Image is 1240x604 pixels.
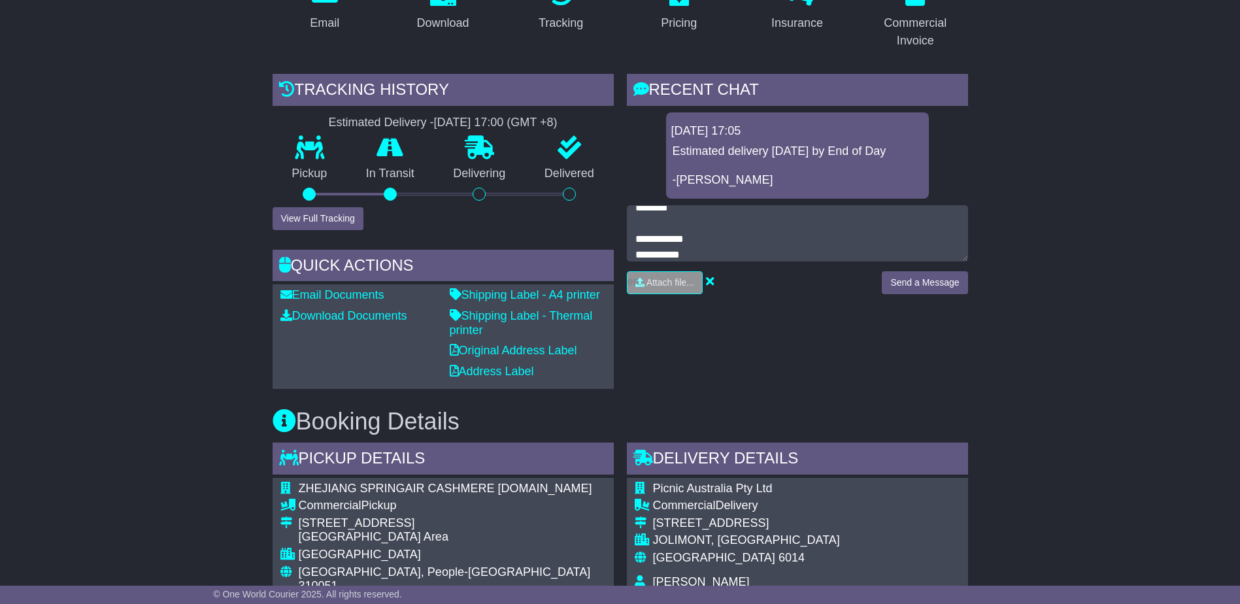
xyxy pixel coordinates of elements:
[299,579,338,592] span: 310051
[299,516,606,531] div: [STREET_ADDRESS]
[653,499,716,512] span: Commercial
[450,288,600,301] a: Shipping Label - A4 printer
[779,551,805,564] span: 6014
[299,482,592,495] span: ZHEJIANG SPRINGAIR CASHMERE [DOMAIN_NAME]
[434,116,558,130] div: [DATE] 17:00 (GMT +8)
[299,530,606,545] div: [GEOGRAPHIC_DATA] Area
[653,575,750,588] span: [PERSON_NAME]
[299,499,361,512] span: Commercial
[653,516,852,531] div: [STREET_ADDRESS]
[273,250,614,285] div: Quick Actions
[346,167,434,181] p: In Transit
[213,589,402,599] span: © One World Courier 2025. All rights reserved.
[280,309,407,322] a: Download Documents
[882,271,967,294] button: Send a Message
[273,409,968,435] h3: Booking Details
[653,482,773,495] span: Picnic Australia Pty Ltd
[450,309,593,337] a: Shipping Label - Thermal printer
[627,443,968,478] div: Delivery Details
[299,548,606,562] div: [GEOGRAPHIC_DATA]
[273,167,347,181] p: Pickup
[299,499,606,513] div: Pickup
[434,167,526,181] p: Delivering
[653,533,852,548] div: JOLIMONT, [GEOGRAPHIC_DATA]
[280,288,384,301] a: Email Documents
[273,443,614,478] div: Pickup Details
[525,167,614,181] p: Delivered
[671,124,924,139] div: [DATE] 17:05
[653,551,775,564] span: [GEOGRAPHIC_DATA]
[661,14,697,32] div: Pricing
[416,14,469,32] div: Download
[299,565,591,579] span: [GEOGRAPHIC_DATA], People-[GEOGRAPHIC_DATA]
[673,144,922,187] p: Estimated delivery [DATE] by End of Day -[PERSON_NAME]
[450,365,534,378] a: Address Label
[653,499,852,513] div: Delivery
[273,74,614,109] div: Tracking history
[771,14,823,32] div: Insurance
[450,344,577,357] a: Original Address Label
[871,14,960,50] div: Commercial Invoice
[273,116,614,130] div: Estimated Delivery -
[627,74,968,109] div: RECENT CHAT
[539,14,583,32] div: Tracking
[273,207,363,230] button: View Full Tracking
[310,14,339,32] div: Email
